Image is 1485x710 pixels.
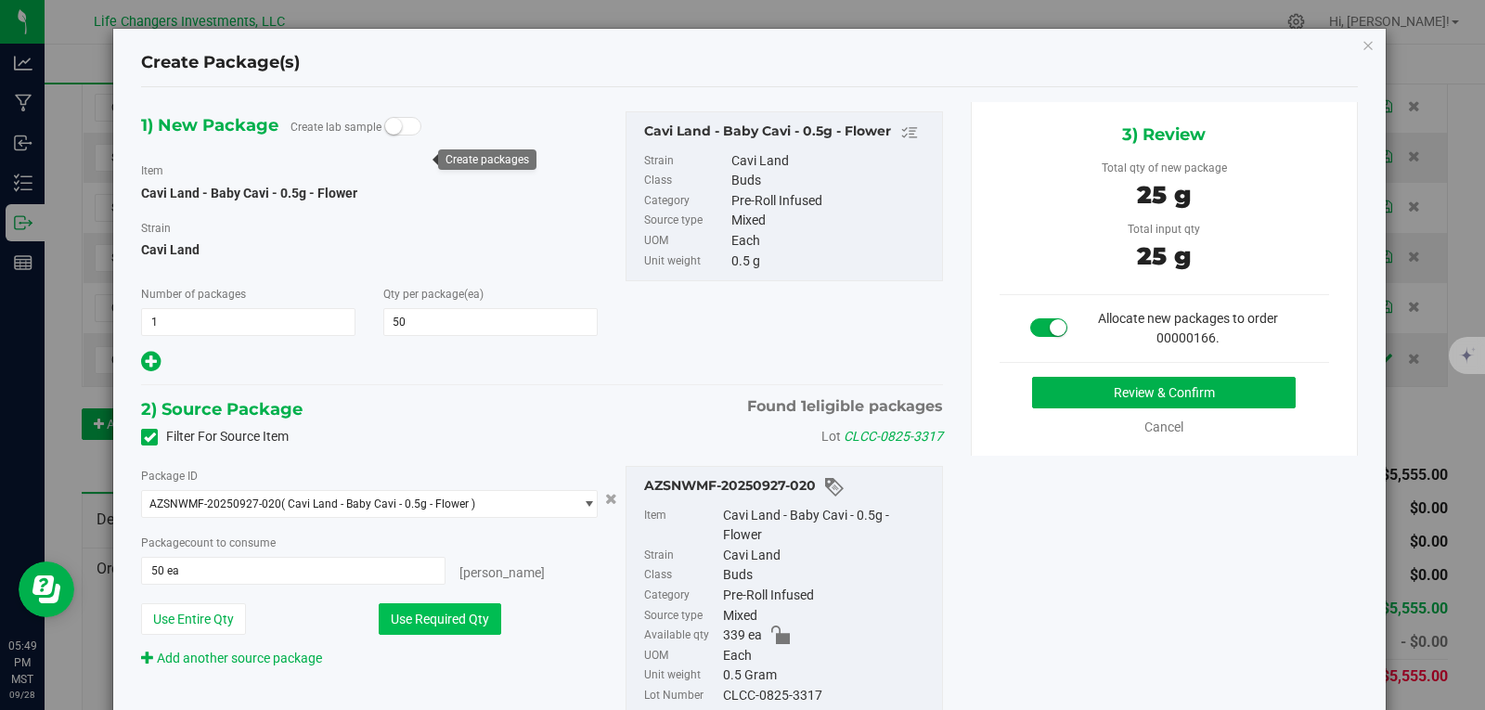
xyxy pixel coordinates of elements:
label: Filter For Source Item [141,427,289,446]
div: Buds [723,565,933,586]
label: UOM [644,646,719,666]
div: Create packages [445,153,529,166]
div: Each [723,646,933,666]
span: ( Cavi Land - Baby Cavi - 0.5g - Flower ) [281,497,475,510]
div: 0.5 g [731,252,933,272]
span: Found eligible packages [747,395,943,418]
span: Total qty of new package [1102,161,1227,174]
label: Class [644,565,719,586]
span: Allocate new packages to order 00000166. [1098,311,1278,345]
span: Package to consume [141,536,276,549]
span: Total input qty [1128,223,1200,236]
input: 1 [142,309,355,335]
a: Add another source package [141,651,322,665]
button: Use Required Qty [379,603,501,635]
div: Pre-Roll Infused [731,191,933,212]
div: Buds [731,171,933,191]
label: Strain [141,220,171,237]
h4: Create Package(s) [141,51,300,75]
button: Cancel button [600,485,623,512]
label: Unit weight [644,252,728,272]
span: 1) New Package [141,111,278,139]
span: select [573,491,596,517]
label: UOM [644,231,728,252]
span: Number of packages [141,288,246,301]
button: Review & Confirm [1032,377,1296,408]
label: Strain [644,546,719,566]
div: Pre-Roll Infused [723,586,933,606]
div: Each [731,231,933,252]
label: Item [644,506,719,546]
span: Lot [821,429,841,444]
div: AZSNWMF-20250927-020 [644,476,933,498]
span: Add new output [141,357,161,372]
div: Mixed [723,606,933,626]
span: AZSNWMF-20250927-020 [149,497,281,510]
div: Mixed [731,211,933,231]
button: Use Entire Qty [141,603,246,635]
input: 50 ea [142,558,445,584]
label: Lot Number [644,686,719,706]
span: 25 g [1137,180,1191,210]
span: 25 g [1137,241,1191,271]
label: Source type [644,211,728,231]
label: Unit weight [644,665,719,686]
a: Cancel [1144,420,1183,434]
label: Strain [644,151,728,172]
input: 50 [384,309,597,335]
label: Available qty [644,626,719,646]
span: (ea) [464,288,484,301]
span: Qty per package [383,288,484,301]
div: Cavi Land [723,546,933,566]
div: CLCC-0825-3317 [723,686,933,706]
label: Category [644,191,728,212]
span: count [185,536,213,549]
span: Package ID [141,470,198,483]
span: CLCC-0825-3317 [844,429,943,444]
span: 3) Review [1122,121,1206,148]
label: Class [644,171,728,191]
div: 0.5 Gram [723,665,933,686]
label: Item [141,162,163,179]
span: Cavi Land [141,236,597,264]
span: 1 [801,397,807,415]
label: Category [644,586,719,606]
div: Cavi Land - Baby Cavi - 0.5g - Flower [644,122,933,144]
iframe: Resource center [19,562,74,617]
span: 2) Source Package [141,395,303,423]
label: Source type [644,606,719,626]
span: [PERSON_NAME] [459,565,545,580]
label: Create lab sample [291,113,381,141]
div: Cavi Land [731,151,933,172]
div: Cavi Land - Baby Cavi - 0.5g - Flower [723,506,933,546]
span: Cavi Land - Baby Cavi - 0.5g - Flower [141,186,357,200]
span: 339 ea [723,626,762,646]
